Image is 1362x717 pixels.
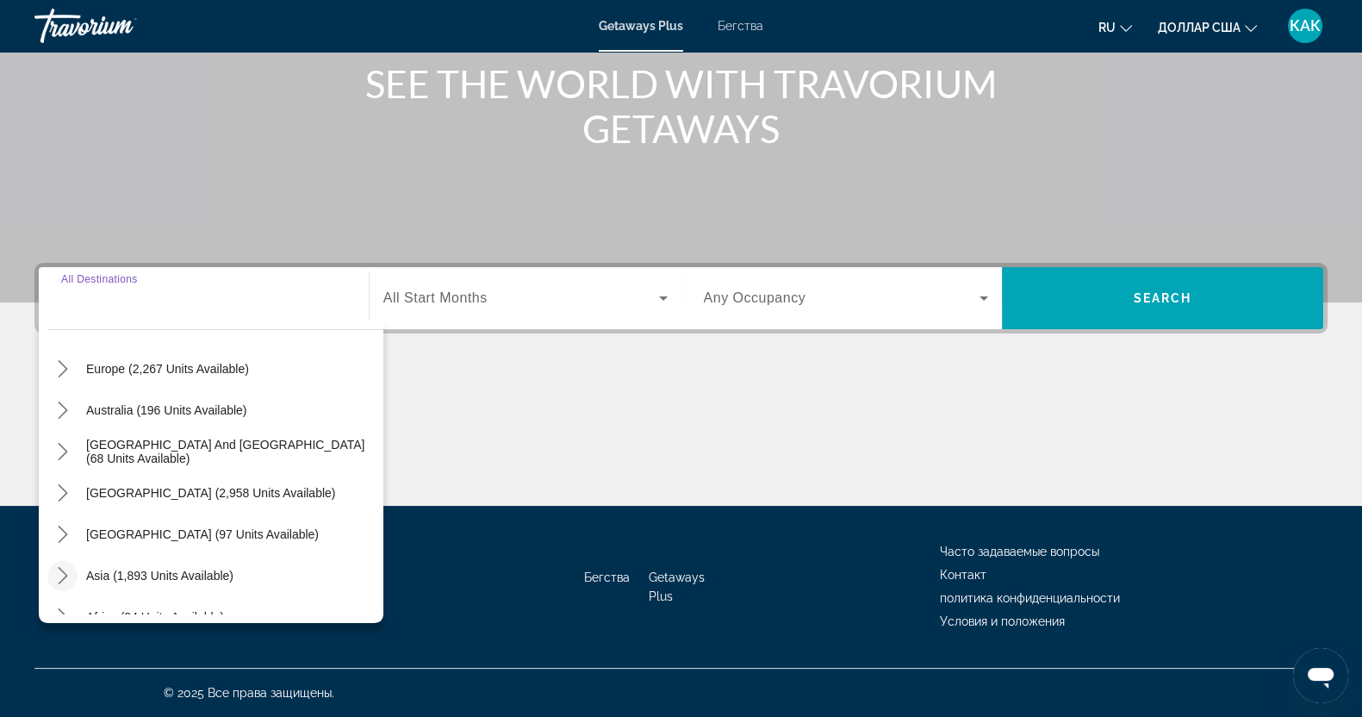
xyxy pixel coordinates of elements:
[940,614,1065,628] a: Условия и положения
[1283,8,1328,44] button: Меню пользователя
[61,289,346,309] input: Выберите пункт назначения
[86,569,233,583] span: Asia (1,893 units available)
[940,545,1099,558] a: Часто задаваемые вопросы
[78,560,242,591] button: Select destination: Asia (1,893 units available)
[1002,267,1323,329] button: Поиск
[940,591,1120,605] a: политика конфиденциальности
[718,19,763,33] a: Бегства
[39,267,1323,329] div: Виджет поиска
[1290,16,1321,34] font: КАК
[47,478,78,508] button: Toggle South America (2,958 units available) submenu
[383,290,488,305] span: All Start Months
[704,290,806,305] span: Any Occupancy
[78,353,258,384] button: Select destination: Europe (2,267 units available)
[47,520,78,550] button: Toggle Central America (97 units available) submenu
[584,570,630,584] a: Бегства
[164,686,334,700] font: © 2025 Все права защищены.
[86,527,319,541] span: [GEOGRAPHIC_DATA] (97 units available)
[61,273,138,284] span: All Destinations
[86,362,249,376] span: Europe (2,267 units available)
[47,561,78,591] button: Toggle Asia (1,893 units available) submenu
[599,19,683,33] a: Getaways Plus
[78,395,256,426] button: Select destination: Australia (196 units available)
[649,570,705,603] a: Getaways Plus
[86,438,375,465] span: [GEOGRAPHIC_DATA] and [GEOGRAPHIC_DATA] (68 units available)
[47,437,78,467] button: Toggle South Pacific and Oceania (68 units available) submenu
[47,602,78,633] button: Toggle Africa (84 units available) submenu
[1158,21,1241,34] font: доллар США
[39,321,383,623] div: Destination options
[78,436,383,467] button: Select destination: South Pacific and Oceania (68 units available)
[86,486,335,500] span: [GEOGRAPHIC_DATA] (2,958 units available)
[78,477,344,508] button: Select destination: South America (2,958 units available)
[358,61,1004,151] h1: SEE THE WORLD WITH TRAVORIUM GETAWAYS
[78,602,233,633] button: Select destination: Africa (84 units available)
[1134,291,1192,305] span: Search
[86,610,224,624] span: Africa (84 units available)
[78,519,327,550] button: Select destination: Central America (97 units available)
[47,141,383,679] mat-tree: Destination tree
[34,3,207,48] a: Травориум
[1098,15,1132,40] button: Изменить язык
[1293,648,1348,703] iframe: Кнопка запуска окна обмена сообщениями
[47,396,78,426] button: Toggle Australia (196 units available) submenu
[940,568,986,582] a: Контакт
[1158,15,1257,40] button: Изменить валюту
[47,354,78,384] button: Toggle Europe (2,267 units available) submenu
[1098,21,1116,34] font: ru
[86,403,247,417] span: Australia (196 units available)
